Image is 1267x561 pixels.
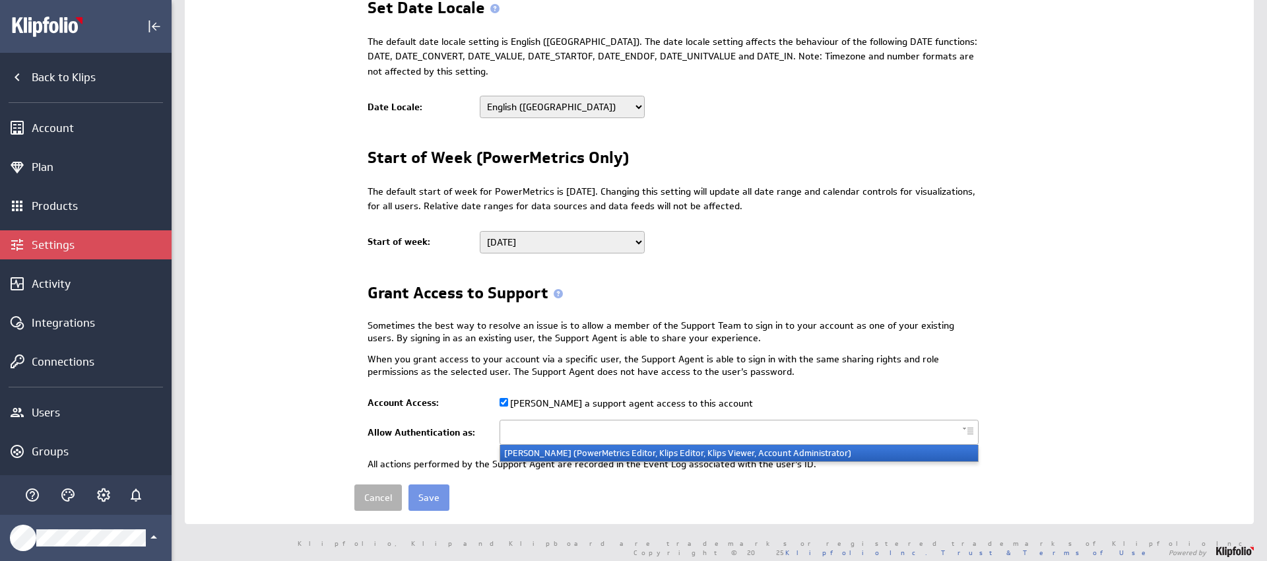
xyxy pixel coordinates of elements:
p: When you grant access to your account via a specific user, the Support Agent is able to sign in w... [368,353,979,379]
div: Integrations [32,315,168,330]
input: Save [408,484,449,511]
span: Klipfolio, Klip and Klipboard are trademarks or registered trademarks of Klipfolio Inc. [298,540,1254,546]
span: Powered by [1169,549,1206,556]
div: Settings [32,238,168,252]
label: [PERSON_NAME] a support agent access to this account [500,397,753,409]
div: The default start of week for PowerMetrics is [DATE]. Changing this setting will update all date ... [368,184,979,214]
div: Groups [32,444,168,459]
td: Date Locale: [368,90,473,123]
div: Products [32,199,168,213]
img: Klipfolio account logo [11,16,104,37]
a: Cancel [354,484,402,511]
div: Users [32,405,168,420]
td: Account Access: [368,391,493,414]
p: Sometimes the best way to resolve an issue is to allow a member of the Support Team to sign in to... [368,319,979,345]
div: Help [21,484,44,506]
h2: Start of Week (PowerMetrics Only) [368,150,629,171]
div: Back to Klips [32,70,168,84]
p: All actions performed by the Support Agent are recorded in the Event Log associated with the user... [368,458,979,471]
svg: Account and settings [96,487,112,503]
div: Notifications [125,484,147,506]
td: Start of week: [368,226,473,259]
div: Account and settings [92,484,115,506]
div: Themes [57,484,79,506]
div: Activity [32,277,168,291]
div: Plan [32,160,168,174]
h2: Grant Access to Support [368,285,568,306]
li: [PERSON_NAME] (PowerMetrics Editor, Klips Editor, Klips Viewer, Account Administrator) [500,445,978,461]
span: Copyright © 2025 [633,549,927,556]
div: Collapse [143,15,166,38]
a: Klipfolio Inc. [785,548,927,557]
div: The default date locale setting is English ([GEOGRAPHIC_DATA]). The date locale setting affects t... [368,34,979,79]
a: Trust & Terms of Use [941,548,1155,557]
div: Account [32,121,168,135]
td: Allow Authentication as: [368,414,493,450]
img: logo-footer.png [1216,546,1254,557]
div: Connections [32,354,168,369]
svg: Themes [60,487,76,503]
input: [PERSON_NAME] a support agent access to this account [500,398,508,407]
